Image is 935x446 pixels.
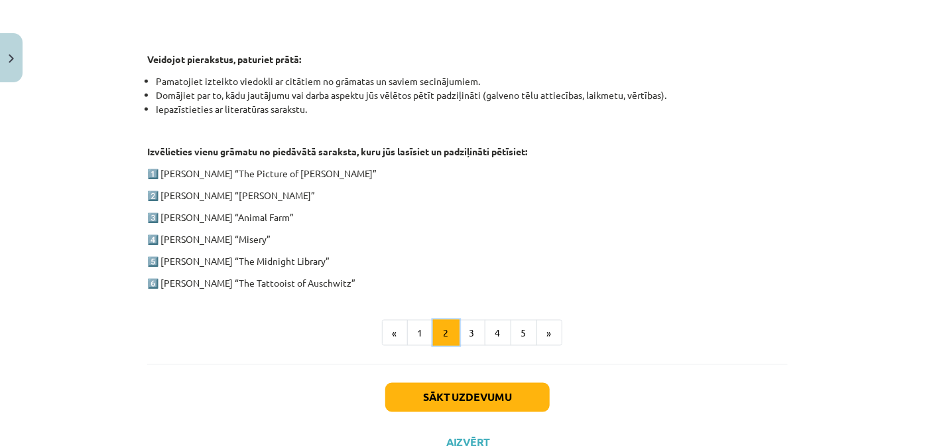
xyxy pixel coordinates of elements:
[147,210,788,224] p: 3️⃣ [PERSON_NAME] “Animal Farm”
[156,88,788,102] li: Domājiet par to, kādu jautājumu vai darba aspektu jūs vēlētos pētīt padziļināti (galveno tēlu att...
[147,254,788,268] p: 5️⃣ [PERSON_NAME] “The Midnight Library”
[407,320,434,346] button: 1
[459,320,485,346] button: 3
[147,320,788,346] nav: Page navigation example
[147,53,301,65] strong: Veidojot pierakstus, paturiet prātā:
[147,188,788,202] p: 2️⃣ [PERSON_NAME] “[PERSON_NAME]”
[147,145,527,157] strong: Izvēlieties vienu grāmatu no piedāvātā saraksta, kuru jūs lasīsiet un padziļināti pētīsiet:
[382,320,408,346] button: «
[147,276,788,290] p: 6️⃣ [PERSON_NAME] “The Tattooist of Auschwitz”
[147,232,788,246] p: 4️⃣ [PERSON_NAME] “Misery”
[536,320,562,346] button: »
[147,167,788,181] p: 1️⃣ [PERSON_NAME] “The Picture of [PERSON_NAME]”
[156,102,788,116] li: Iepazīstieties ar literatūras sarakstu.
[156,74,788,88] li: Pamatojiet izteikto viedokli ar citātiem no grāmatas un saviem secinājumiem.
[485,320,511,346] button: 4
[385,383,550,412] button: Sākt uzdevumu
[9,54,14,63] img: icon-close-lesson-0947bae3869378f0d4975bcd49f059093ad1ed9edebbc8119c70593378902aed.svg
[433,320,460,346] button: 2
[511,320,537,346] button: 5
